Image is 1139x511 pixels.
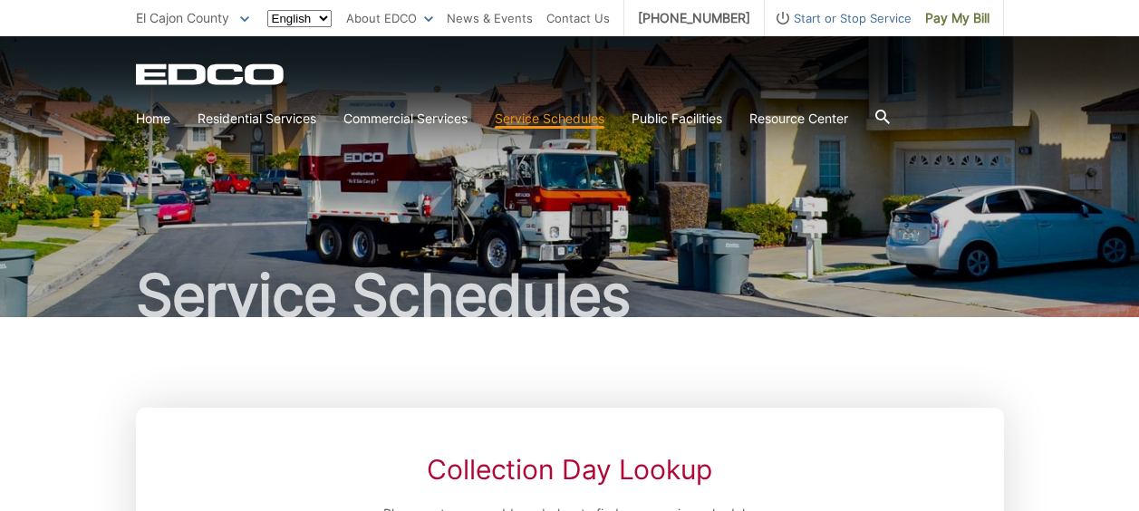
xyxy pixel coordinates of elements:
a: Service Schedules [495,109,604,129]
select: Select a language [267,10,332,27]
span: El Cajon County [136,10,229,25]
h1: Service Schedules [136,266,1004,324]
a: News & Events [447,8,533,28]
span: Pay My Bill [925,8,989,28]
a: Contact Us [546,8,610,28]
a: Public Facilities [632,109,722,129]
a: Residential Services [198,109,316,129]
a: EDCD logo. Return to the homepage. [136,63,286,85]
a: Commercial Services [343,109,468,129]
a: About EDCO [346,8,433,28]
a: Home [136,109,170,129]
h2: Collection Day Lookup [283,453,855,486]
a: Resource Center [749,109,848,129]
